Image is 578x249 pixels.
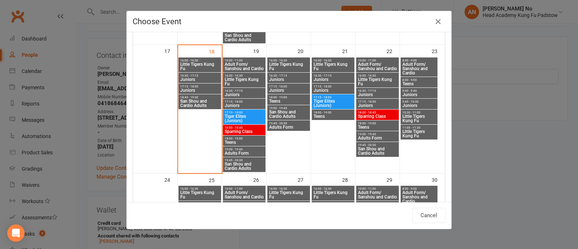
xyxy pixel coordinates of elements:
[358,136,397,140] span: Adults Form
[313,187,353,190] span: 16:00 - 16:30
[180,59,220,62] span: 16:00 - 16:30
[269,74,309,77] span: 16:30 - 17:15
[432,173,445,185] div: 30
[402,114,436,123] span: Little Tigers Kung Fu
[402,126,436,129] span: 11:00 - 11:30
[224,162,264,171] span: San Shou and Cardio Adults
[253,45,266,57] div: 19
[313,111,353,114] span: 18:00 - 19:00
[224,140,264,145] span: Teens
[7,224,25,242] div: Open Intercom Messenger
[269,62,309,71] span: Little Tigers Kung Fu
[432,16,444,27] button: Close
[224,89,264,93] span: 16:30 - 17:15
[224,126,264,129] span: 18:00 - 18:45
[358,143,397,147] span: 19:45 - 20:30
[224,190,264,199] span: Adult Form/ Sanshou and Cardio
[342,173,355,185] div: 28
[358,89,397,93] span: 16:30 - 17:15
[358,77,397,86] span: Little Tigers Kung Fu
[164,45,177,57] div: 17
[402,62,436,75] span: Adult Form/ Sanshou and Cardio
[224,148,264,151] span: 19:00 - 19:45
[224,62,264,71] span: Adult Form/ Sanshou and Cardio
[387,173,400,185] div: 29
[224,100,264,103] span: 17:15 - 18:00
[342,45,355,57] div: 21
[269,59,309,62] span: 16:00 - 16:30
[402,129,436,138] span: Little Tigers Kung Fu
[269,125,309,129] span: Adults Form
[358,125,397,129] span: Teens
[402,78,436,82] span: 8:00 - 9:00
[269,99,309,103] span: Teens
[224,33,264,42] span: San Shou and Cardio Adults
[180,96,220,99] span: 18:45 - 19:30
[269,96,309,99] span: 18:00 - 19:00
[358,59,397,62] span: 10:00 - 11:00
[358,114,397,119] span: Sparring Class
[269,77,309,82] span: Juniors
[269,122,309,125] span: 19:45 - 20:30
[313,85,353,88] span: 17:15 - 18:00
[269,110,309,119] span: San Shou and Cardio Adults
[402,82,436,86] span: Teens
[402,190,436,203] span: Adult Form/ Sanshou and Cardio
[209,174,222,186] div: 25
[224,114,264,123] span: Tiger Elites (Juniors)
[358,111,397,114] span: 18:00 - 18:45
[298,173,311,185] div: 27
[358,62,397,71] span: Adult Form/ Sanshou and Cardio
[133,17,445,26] h4: Choose Event
[313,99,353,108] span: Tiger Elites (Juniors)
[313,59,353,62] span: 16:00 - 16:30
[402,103,436,108] span: Juniors
[209,45,222,57] div: 18
[180,74,220,77] span: 16:30 - 17:15
[269,107,309,110] span: 19:00 - 19:45
[387,45,400,57] div: 22
[432,45,445,57] div: 23
[269,190,309,199] span: Little Tigers Kung Fu
[253,173,266,185] div: 26
[224,129,264,134] span: Sparring Class
[358,122,397,125] span: 18:00 - 19:00
[358,100,397,103] span: 17:15 - 18:00
[224,93,264,97] span: Juniors
[313,62,353,71] span: Little Tigers Kung Fu
[298,45,311,57] div: 20
[224,151,264,155] span: Adults Form
[224,103,264,108] span: Juniors
[313,77,353,82] span: Juniors
[358,147,397,155] span: San Shou and Cardio Adults
[402,111,436,114] span: 10:30 - 11:00
[224,77,264,86] span: Little Tigers Kung Fu
[402,89,436,93] span: 9:00 - 9:45
[180,99,220,108] span: San Shou and Cardio Adults
[412,208,445,223] button: Cancel
[269,85,309,88] span: 17:15 - 18:00
[224,137,264,140] span: 18:00 - 19:00
[224,59,264,62] span: 10:00 - 11:00
[224,187,264,190] span: 10:00 - 11:00
[358,190,397,199] span: Adult Form/ Sanshou and Cardio
[402,59,436,62] span: 8:00 - 9:00
[313,74,353,77] span: 16:30 - 17:15
[180,85,220,88] span: 17:15 - 18:00
[358,187,397,190] span: 10:00 - 11:00
[313,114,353,119] span: Teens
[180,190,220,199] span: Little Tigers Kung Fu
[358,103,397,108] span: Juniors
[269,88,309,93] span: Juniors
[313,190,353,199] span: Little Tigers Kung Fu
[224,111,264,114] span: 17:15 - 18:00
[358,93,397,97] span: Juniors
[358,74,397,77] span: 16:00 - 16:30
[402,93,436,97] span: Juniors
[402,187,436,190] span: 8:00 - 9:00
[180,88,220,93] span: Juniors
[224,159,264,162] span: 19:45 - 20:30
[180,62,220,71] span: Little Tigers Kung Fu
[164,173,177,185] div: 24
[358,133,397,136] span: 19:00 - 19:45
